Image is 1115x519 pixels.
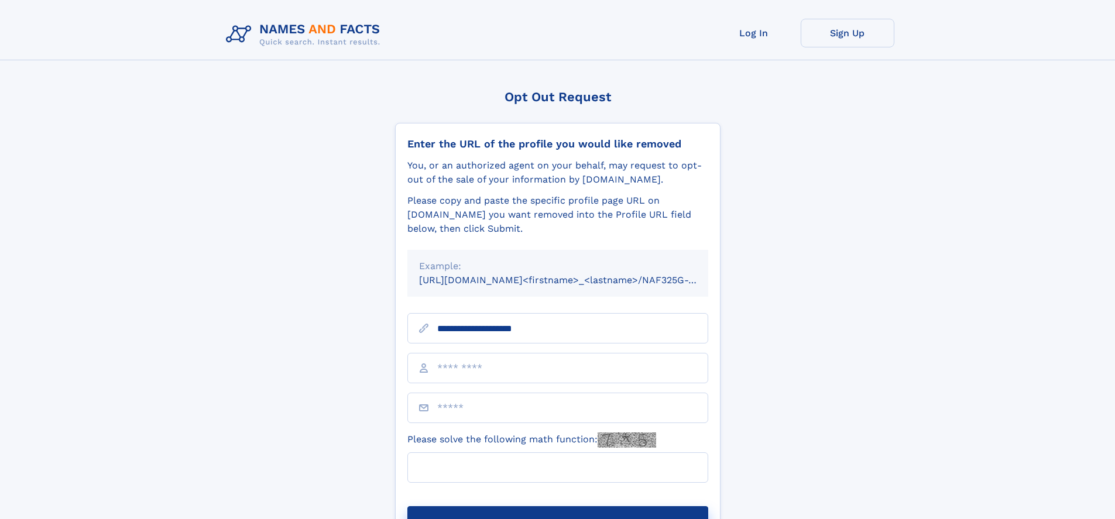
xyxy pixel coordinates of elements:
div: Enter the URL of the profile you would like removed [407,138,708,150]
div: Opt Out Request [395,90,721,104]
label: Please solve the following math function: [407,432,656,448]
div: Example: [419,259,697,273]
a: Sign Up [801,19,894,47]
div: You, or an authorized agent on your behalf, may request to opt-out of the sale of your informatio... [407,159,708,187]
small: [URL][DOMAIN_NAME]<firstname>_<lastname>/NAF325G-xxxxxxxx [419,274,730,286]
img: Logo Names and Facts [221,19,390,50]
a: Log In [707,19,801,47]
div: Please copy and paste the specific profile page URL on [DOMAIN_NAME] you want removed into the Pr... [407,194,708,236]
